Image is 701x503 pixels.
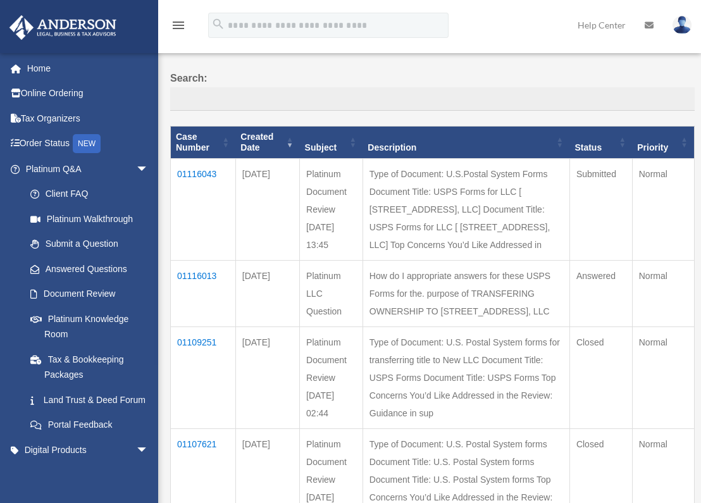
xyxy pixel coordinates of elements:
[136,156,161,182] span: arrow_drop_down
[569,158,632,260] td: Submitted
[569,127,632,159] th: Status: activate to sort column ascending
[300,260,363,326] td: Platinum LLC Question
[235,326,299,428] td: [DATE]
[9,156,161,182] a: Platinum Q&Aarrow_drop_down
[569,326,632,428] td: Closed
[632,127,694,159] th: Priority: activate to sort column ascending
[211,17,225,31] i: search
[363,127,569,159] th: Description: activate to sort column ascending
[363,158,569,260] td: Type of Document: U.S.Postal System Forms Document Title: USPS Forms for LLC [ [STREET_ADDRESS], ...
[18,387,161,413] a: Land Trust & Deed Forum
[9,81,168,106] a: Online Ordering
[300,326,363,428] td: Platinum Document Review [DATE] 02:44
[18,413,161,438] a: Portal Feedback
[9,56,168,81] a: Home
[170,70,695,111] label: Search:
[632,326,694,428] td: Normal
[18,206,161,232] a: Platinum Walkthrough
[9,131,168,157] a: Order StatusNEW
[300,127,363,159] th: Subject: activate to sort column ascending
[18,306,161,347] a: Platinum Knowledge Room
[300,158,363,260] td: Platinum Document Review [DATE] 13:45
[18,256,155,282] a: Answered Questions
[171,127,236,159] th: Case Number: activate to sort column ascending
[673,16,692,34] img: User Pic
[171,22,186,33] a: menu
[171,260,236,326] td: 01116013
[136,437,161,463] span: arrow_drop_down
[363,260,569,326] td: How do I appropriate answers for these USPS Forms for the. purpose of TRANSFERING OWNERSHIP TO [S...
[170,87,695,111] input: Search:
[235,127,299,159] th: Created Date: activate to sort column ascending
[569,260,632,326] td: Answered
[171,158,236,260] td: 01116043
[235,260,299,326] td: [DATE]
[171,18,186,33] i: menu
[6,15,120,40] img: Anderson Advisors Platinum Portal
[18,182,161,207] a: Client FAQ
[9,106,168,131] a: Tax Organizers
[18,282,161,307] a: Document Review
[632,158,694,260] td: Normal
[632,260,694,326] td: Normal
[18,347,161,387] a: Tax & Bookkeeping Packages
[9,437,168,463] a: Digital Productsarrow_drop_down
[235,158,299,260] td: [DATE]
[171,326,236,428] td: 01109251
[363,326,569,428] td: Type of Document: U.S. Postal System forms for transferring title to New LLC Document Title: USPS...
[18,232,161,257] a: Submit a Question
[73,134,101,153] div: NEW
